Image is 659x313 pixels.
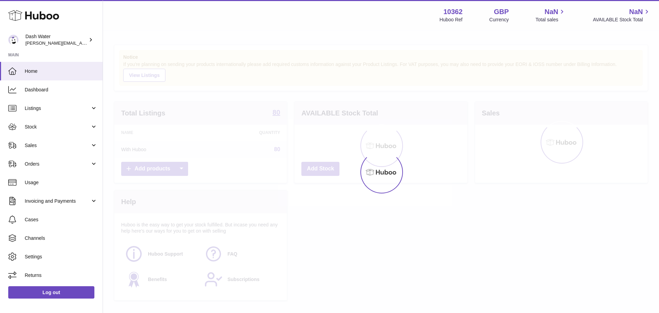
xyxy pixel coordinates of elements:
[8,35,19,45] img: james@dash-water.com
[25,124,90,130] span: Stock
[25,68,97,75] span: Home
[494,7,509,16] strong: GBP
[629,7,643,16] span: NaN
[535,16,566,23] span: Total sales
[25,272,97,279] span: Returns
[443,7,463,16] strong: 10362
[25,105,90,112] span: Listings
[440,16,463,23] div: Huboo Ref
[25,179,97,186] span: Usage
[489,16,509,23] div: Currency
[25,142,90,149] span: Sales
[25,161,90,167] span: Orders
[544,7,558,16] span: NaN
[25,87,97,93] span: Dashboard
[25,33,87,46] div: Dash Water
[8,286,94,299] a: Log out
[25,254,97,260] span: Settings
[25,216,97,223] span: Cases
[593,7,651,23] a: NaN AVAILABLE Stock Total
[535,7,566,23] a: NaN Total sales
[25,235,97,242] span: Channels
[593,16,651,23] span: AVAILABLE Stock Total
[25,198,90,204] span: Invoicing and Payments
[25,40,138,46] span: [PERSON_NAME][EMAIL_ADDRESS][DOMAIN_NAME]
